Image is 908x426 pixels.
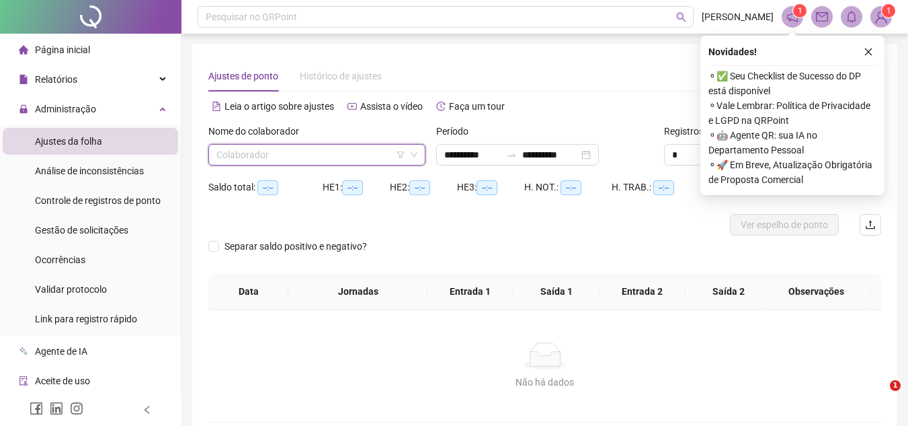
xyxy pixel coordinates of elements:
span: file [19,75,28,84]
span: Administração [35,104,96,114]
span: lock [19,104,28,114]
span: instagram [70,402,83,415]
span: Separar saldo positivo e negativo? [219,239,372,254]
th: Saída 2 [686,273,772,310]
div: H. TRAB.: [612,180,706,195]
span: --:-- [257,180,278,195]
div: H. NOT.: [524,180,612,195]
span: Registros [664,124,715,139]
span: file-text [212,102,221,111]
span: 1 [890,380,901,391]
iframe: Intercom live chat [862,380,895,413]
span: Histórico de ajustes [300,71,382,81]
span: ⚬ ✅ Seu Checklist de Sucesso do DP está disponível [708,69,876,98]
span: filter [397,151,405,159]
div: HE 2: [390,180,457,195]
span: Link para registro rápido [35,314,137,324]
img: 75567 [871,7,891,27]
sup: Atualize o seu contato no menu Meus Dados [882,4,895,17]
span: Relatórios [35,74,77,85]
span: Agente de IA [35,346,87,357]
div: Não há dados [224,375,865,390]
span: home [19,45,28,55]
span: --:-- [477,180,497,195]
th: Observações [761,273,871,310]
span: swap-right [506,149,517,160]
label: Período [436,124,477,139]
span: Gestão de solicitações [35,225,128,236]
button: Ver espelho de ponto [730,214,839,236]
span: [PERSON_NAME] [702,9,774,24]
span: Página inicial [35,44,90,55]
span: mail [816,11,828,23]
div: Saldo total: [208,180,323,195]
span: --:-- [342,180,363,195]
div: HE 3: [457,180,524,195]
span: linkedin [50,402,63,415]
span: Aceite de uso [35,376,90,386]
span: Validar protocolo [35,284,107,295]
span: ⚬ 🤖 Agente QR: sua IA no Departamento Pessoal [708,128,876,157]
th: Entrada 1 [427,273,513,310]
span: ⚬ Vale Lembrar: Política de Privacidade e LGPD na QRPoint [708,98,876,128]
div: HE 1: [323,180,390,195]
th: Data [208,273,288,310]
span: down [410,151,418,159]
th: Jornadas [288,273,427,310]
span: search [676,12,686,22]
span: Novidades ! [708,44,757,59]
sup: 1 [793,4,807,17]
span: Ajustes da folha [35,136,102,147]
span: Faça um tour [449,101,505,112]
span: Ajustes de ponto [208,71,278,81]
span: --:-- [409,180,430,195]
span: Controle de registros de ponto [35,195,161,206]
span: history [436,102,446,111]
span: bell [845,11,858,23]
span: to [506,149,517,160]
span: Assista o vídeo [360,101,423,112]
span: facebook [30,402,43,415]
span: Leia o artigo sobre ajustes [224,101,334,112]
span: 1 [886,6,891,15]
span: Observações [772,284,860,299]
th: Saída 1 [513,273,600,310]
span: upload [865,219,876,230]
span: close [864,47,873,57]
span: youtube [347,102,357,111]
label: Nome do colaborador [208,124,308,139]
span: Ocorrências [35,254,85,265]
span: ⚬ 🚀 Em Breve, Atualização Obrigatória de Proposta Comercial [708,157,876,187]
span: 1 [798,6,802,15]
span: --:-- [561,180,581,195]
span: left [142,405,152,415]
span: notification [786,11,798,23]
span: Análise de inconsistências [35,166,144,176]
th: Entrada 2 [600,273,686,310]
span: --:-- [653,180,674,195]
span: audit [19,376,28,386]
